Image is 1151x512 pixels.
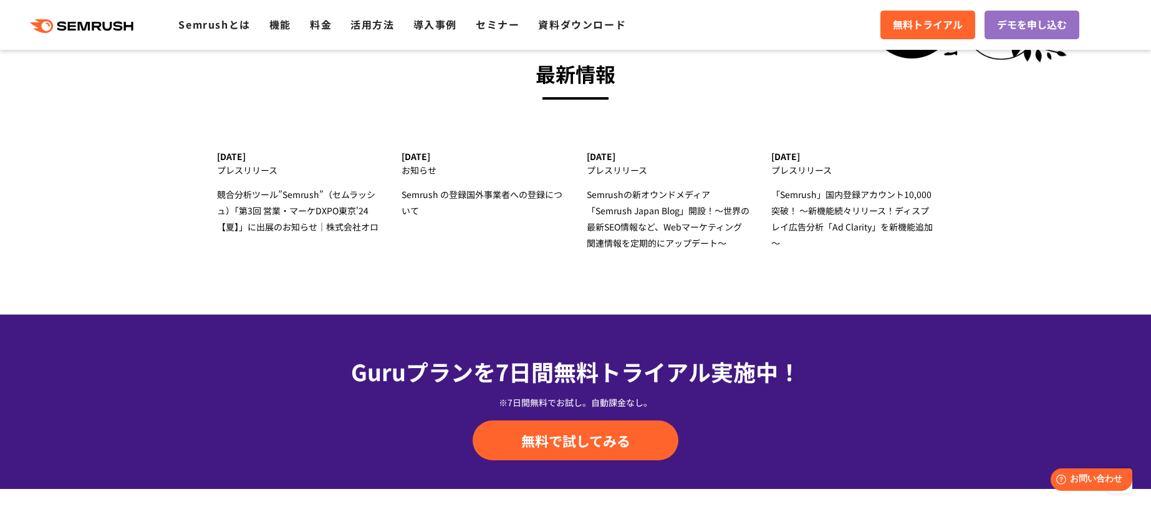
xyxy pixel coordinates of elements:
[269,17,291,32] a: 機能
[178,17,250,32] a: Semrushとは
[217,151,380,235] a: [DATE] プレスリリース 競合分析ツール”Semrush”（セムラッシュ）「第3回 営業・マーケDXPO東京'24【夏】」に出展のお知らせ｜株式会社オロ
[587,162,749,178] div: プレスリリース
[217,188,378,233] span: 競合分析ツール”Semrush”（セムラッシュ）「第3回 営業・マーケDXPO東京'24【夏】」に出展のお知らせ｜株式会社オロ
[771,162,934,178] div: プレスリリース
[350,17,394,32] a: 活用方法
[248,396,903,409] div: ※7日間無料でお試し。自動課金なし。
[402,151,564,219] a: [DATE] お知らせ Semrush の登録国外事業者への登録について
[771,151,934,162] div: [DATE]
[587,151,749,162] div: [DATE]
[771,188,933,249] span: 「Semrush」国内登録アカウント10,000突破！ ～新機能続々リリース！ディスプレイ広告分析「Ad Clarity」を新機能追加～
[893,17,963,33] span: 無料トライアル
[587,188,749,249] span: Semrushの新オウンドメディア 「Semrush Japan Blog」開設！～世界の最新SEO情報など、Webマーケティング関連情報を定期的にアップデート～
[985,11,1079,39] a: デモを申し込む
[248,354,903,388] div: Guruプランを7日間
[1040,463,1137,498] iframe: Help widget launcher
[402,162,564,178] div: お知らせ
[217,57,934,90] h3: 最新情報
[476,17,519,32] a: セミナー
[521,431,630,450] span: 無料で試してみる
[217,162,380,178] div: プレスリリース
[997,17,1067,33] span: デモを申し込む
[771,151,934,251] a: [DATE] プレスリリース 「Semrush」国内登録アカウント10,000突破！ ～新機能続々リリース！ディスプレイ広告分析「Ad Clarity」を新機能追加～
[402,188,562,217] span: Semrush の登録国外事業者への登録について
[402,151,564,162] div: [DATE]
[413,17,457,32] a: 導入事例
[310,17,332,32] a: 料金
[473,420,678,460] a: 無料で試してみる
[554,355,801,387] span: 無料トライアル実施中！
[538,17,626,32] a: 資料ダウンロード
[880,11,975,39] a: 無料トライアル
[587,151,749,251] a: [DATE] プレスリリース Semrushの新オウンドメディア 「Semrush Japan Blog」開設！～世界の最新SEO情報など、Webマーケティング関連情報を定期的にアップデート～
[217,151,380,162] div: [DATE]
